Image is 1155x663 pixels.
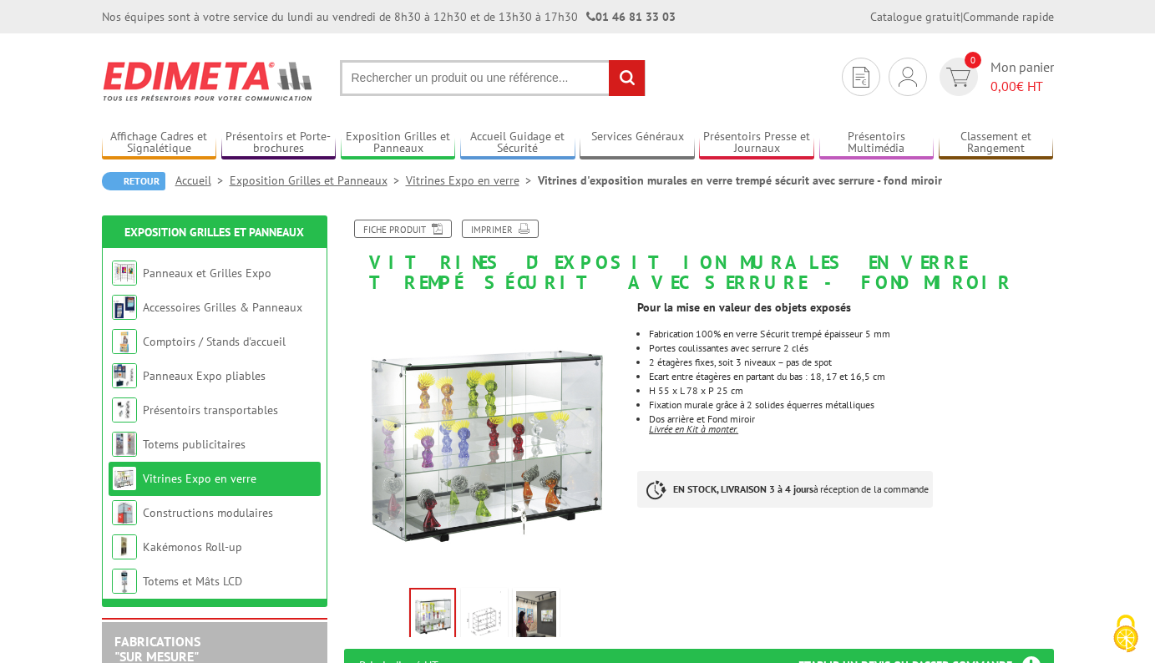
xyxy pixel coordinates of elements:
[102,50,315,112] img: Edimeta
[649,423,738,435] em: Livrée en Kit à monter.
[1105,613,1147,655] img: Cookies (fenêtre modale)
[340,60,646,96] input: Rechercher un produit ou une référence...
[230,173,406,188] a: Exposition Grilles et Panneaux
[853,67,869,88] img: devis rapide
[143,300,302,315] a: Accessoires Grilles & Panneaux
[143,505,273,520] a: Constructions modulaires
[102,129,217,157] a: Affichage Cadres et Signalétique
[963,9,1054,24] a: Commande rapide
[411,590,454,641] img: vitrines_exposition_222000.jpg
[143,471,256,486] a: Vitrines Expo en verre
[637,302,1053,312] p: Pour la mise en valeur des objets exposés
[609,60,645,96] input: rechercher
[112,466,137,491] img: Vitrines Expo en verre
[990,58,1054,96] span: Mon panier
[516,591,556,643] img: vitrines_exposition_222000_mise_en_situation.jpg
[935,58,1054,96] a: devis rapide 0 Mon panier 0,00€ HT
[464,591,504,643] img: 222000_vitrine_verre_croquis.jpg
[462,220,539,238] a: Imprimer
[939,129,1054,157] a: Classement et Rangement
[102,172,165,190] a: Retour
[143,539,242,554] a: Kakémonos Roll-up
[990,77,1054,96] span: € HT
[143,266,271,281] a: Panneaux et Grilles Expo
[990,78,1016,94] span: 0,00
[112,500,137,525] img: Constructions modulaires
[332,220,1066,292] h1: Vitrines d'exposition murales en verre trempé sécurit avec serrure - fond miroir
[341,129,456,157] a: Exposition Grilles et Panneaux
[221,129,337,157] a: Présentoirs et Porte-brochures
[112,363,137,388] img: Panneaux Expo pliables
[143,437,246,452] a: Totems publicitaires
[580,129,695,157] a: Services Généraux
[649,372,1053,382] p: Ecart entre étagères en partant du bas : 18, 17 et 16,5 cm
[649,386,1053,396] li: H 55 x L 78 x P 25 cm
[965,52,981,68] span: 0
[406,173,538,188] a: Vitrines Expo en verre
[112,261,137,286] img: Panneaux et Grilles Expo
[946,68,970,87] img: devis rapide
[344,301,626,582] img: vitrines_exposition_222000.jpg
[124,225,304,240] a: Exposition Grilles et Panneaux
[899,67,917,87] img: devis rapide
[586,9,676,24] strong: 01 46 81 33 03
[112,329,137,354] img: Comptoirs / Stands d'accueil
[649,329,1053,339] p: Fabrication 100% en verre Sécurit trempé épaisseur 5 mm
[143,402,278,418] a: Présentoirs transportables
[870,9,960,24] a: Catalogue gratuit
[112,569,137,594] img: Totems et Mâts LCD
[112,534,137,559] img: Kakémonos Roll-up
[143,368,266,383] a: Panneaux Expo pliables
[649,400,1053,410] p: Fixation murale grâce à 2 solides équerres métalliques
[538,172,942,189] li: Vitrines d'exposition murales en verre trempé sécurit avec serrure - fond miroir
[102,8,676,25] div: Nos équipes sont à votre service du lundi au vendredi de 8h30 à 12h30 et de 13h30 à 17h30
[637,471,933,508] p: à réception de la commande
[112,432,137,457] img: Totems publicitaires
[649,343,1053,353] p: Portes coulissantes avec serrure 2 clés
[143,574,242,589] a: Totems et Mâts LCD
[112,295,137,320] img: Accessoires Grilles & Panneaux
[143,334,286,349] a: Comptoirs / Stands d'accueil
[819,129,935,157] a: Présentoirs Multimédia
[354,220,452,238] a: Fiche produit
[649,414,1053,424] p: Dos arrière et Fond miroir
[699,129,814,157] a: Présentoirs Presse et Journaux
[673,483,813,495] strong: EN STOCK, LIVRAISON 3 à 4 jours
[870,8,1054,25] div: |
[649,357,1053,367] p: 2 étagères fixes, soit 3 niveaux – pas de spot
[1097,606,1155,663] button: Cookies (fenêtre modale)
[112,397,137,423] img: Présentoirs transportables
[460,129,575,157] a: Accueil Guidage et Sécurité
[175,173,230,188] a: Accueil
